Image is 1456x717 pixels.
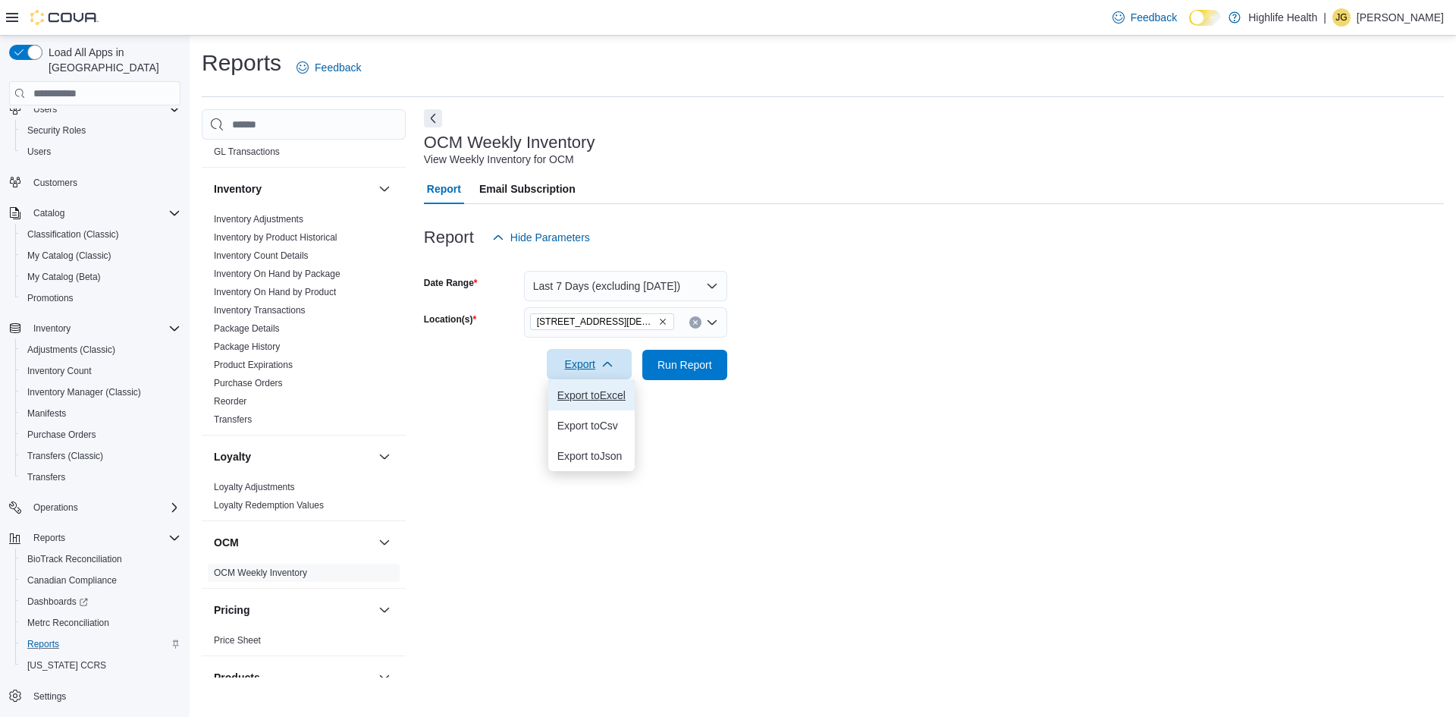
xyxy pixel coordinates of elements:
button: Export toCsv [548,410,635,441]
span: Catalog [27,204,180,222]
a: [US_STATE] CCRS [21,656,112,675]
button: Inventory [214,181,372,197]
button: OCM [214,535,372,550]
button: Products [375,668,394,687]
button: Inventory [3,318,187,339]
button: Inventory Manager (Classic) [15,382,187,403]
span: [US_STATE] CCRS [27,659,106,671]
button: Canadian Compliance [15,570,187,591]
span: JG [1335,8,1347,27]
button: Remove 19 Huguenot St from selection in this group [658,317,667,326]
span: Dark Mode [1189,26,1190,27]
span: Inventory [27,319,180,338]
span: Purchase Orders [21,426,180,444]
h3: OCM Weekly Inventory [424,134,595,152]
span: My Catalog (Classic) [21,247,180,265]
a: Inventory Manager (Classic) [21,383,147,401]
button: Catalog [27,204,71,222]
h1: Reports [202,48,281,78]
span: Export [556,349,623,379]
span: Hide Parameters [510,230,590,245]
a: Inventory Count [21,362,98,380]
a: Promotions [21,289,80,307]
span: Feedback [1131,10,1177,25]
a: Transfers (Classic) [21,447,109,465]
a: Users [21,143,57,161]
label: Location(s) [424,313,476,325]
a: Inventory On Hand by Product [214,287,336,297]
button: Users [3,99,187,120]
span: Reports [21,635,180,653]
span: Inventory by Product Historical [214,231,337,244]
button: Purchase Orders [15,424,187,445]
a: My Catalog (Beta) [21,268,107,286]
button: Clear input [689,316,701,329]
div: Jennifer Gierum [1332,8,1351,27]
a: Metrc Reconciliation [21,614,115,632]
a: Dashboards [21,593,94,611]
a: Product Expirations [214,360,293,370]
a: Loyalty Redemption Values [214,500,324,511]
a: Transfers [214,414,252,425]
a: Reports [21,635,65,653]
span: Promotions [21,289,180,307]
p: | [1323,8,1326,27]
span: Reports [27,529,180,547]
span: Users [33,103,57,115]
button: Operations [27,498,84,517]
div: View Weekly Inventory for OCM [424,152,574,168]
button: Operations [3,497,187,518]
p: [PERSON_NAME] [1357,8,1444,27]
span: Inventory Transactions [214,304,306,316]
button: Users [15,141,187,162]
span: Classification (Classic) [21,225,180,244]
a: OCM Weekly Inventory [214,568,307,578]
a: GL Transactions [214,146,280,157]
button: [US_STATE] CCRS [15,655,187,676]
div: Pricing [202,631,406,656]
span: Reports [27,638,59,650]
span: Users [27,146,51,158]
span: Settings [33,690,66,703]
span: Manifests [21,404,180,423]
span: Transfers [214,414,252,426]
span: Customers [27,173,180,192]
h3: Loyalty [214,449,251,464]
a: Feedback [290,52,367,83]
button: Next [424,109,442,127]
span: Inventory Count Details [214,250,309,262]
span: Product Expirations [214,359,293,371]
span: Export to Csv [557,420,626,432]
span: Metrc Reconciliation [21,614,180,632]
span: Feedback [315,60,361,75]
span: Users [27,100,180,118]
button: Classification (Classic) [15,224,187,245]
button: Open list of options [706,316,718,329]
span: Load All Apps in [GEOGRAPHIC_DATA] [42,45,180,75]
span: Adjustments (Classic) [27,344,115,356]
span: Dashboards [21,593,180,611]
button: Reports [15,634,187,655]
button: Products [214,670,372,685]
span: Inventory Count [21,362,180,380]
a: Feedback [1106,2,1183,33]
span: [STREET_ADDRESS][DEMOGRAPHIC_DATA] [537,314,655,329]
h3: Inventory [214,181,262,197]
a: Canadian Compliance [21,571,123,590]
h3: Report [424,228,474,247]
button: Inventory [27,319,77,338]
button: Reports [27,529,71,547]
span: Email Subscription [479,174,576,204]
span: Operations [27,498,180,517]
span: Manifests [27,407,66,420]
button: Loyalty [214,449,372,464]
a: Package Details [214,323,280,334]
a: Inventory Adjustments [214,214,303,225]
div: OCM [202,564,406,588]
span: Inventory On Hand by Package [214,268,340,280]
img: Cova [30,10,99,25]
button: BioTrack Reconciliation [15,549,187,570]
span: Loyalty Redemption Values [214,499,324,511]
span: Loyalty Adjustments [214,481,295,493]
span: BioTrack Reconciliation [21,550,180,568]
